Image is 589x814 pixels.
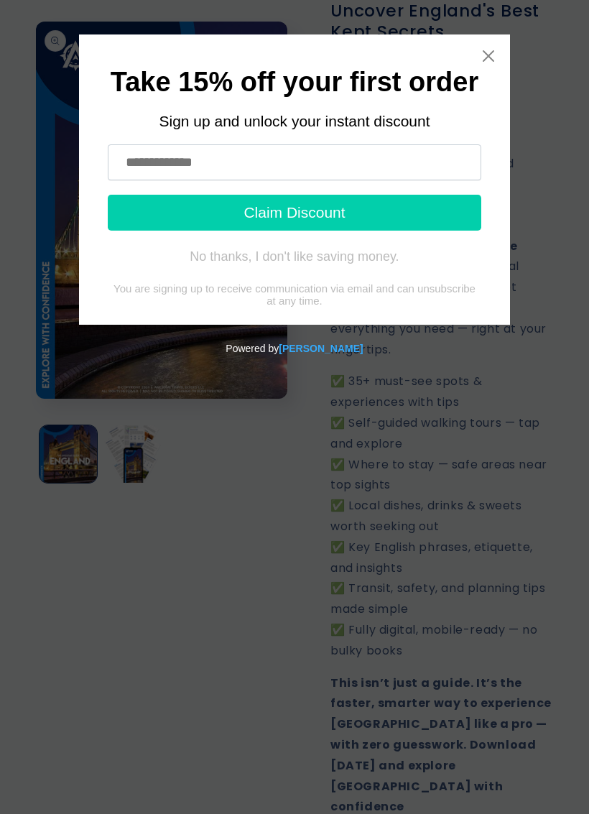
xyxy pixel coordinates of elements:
a: Powered by Tydal [279,343,363,354]
div: No thanks, I don't like saving money. [190,249,399,264]
div: Powered by [6,325,583,372]
h1: Take 15% off your first order [108,71,481,95]
button: Claim Discount [108,195,481,231]
div: Sign up and unlock your instant discount [108,113,481,130]
div: You are signing up to receive communication via email and can unsubscribe at any time. [108,282,481,307]
a: Close widget [481,49,496,63]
